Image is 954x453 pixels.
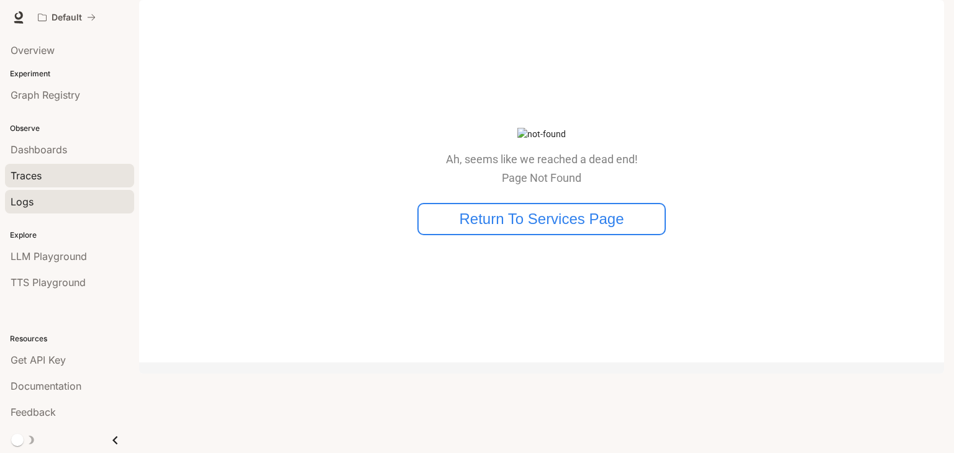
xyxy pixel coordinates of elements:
button: Return To Services Page [417,203,666,235]
p: Default [52,12,82,23]
button: All workspaces [32,5,101,30]
p: Ah, seems like we reached a dead end! [446,153,638,166]
img: not-found [517,128,566,141]
p: Page Not Found [446,172,638,184]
